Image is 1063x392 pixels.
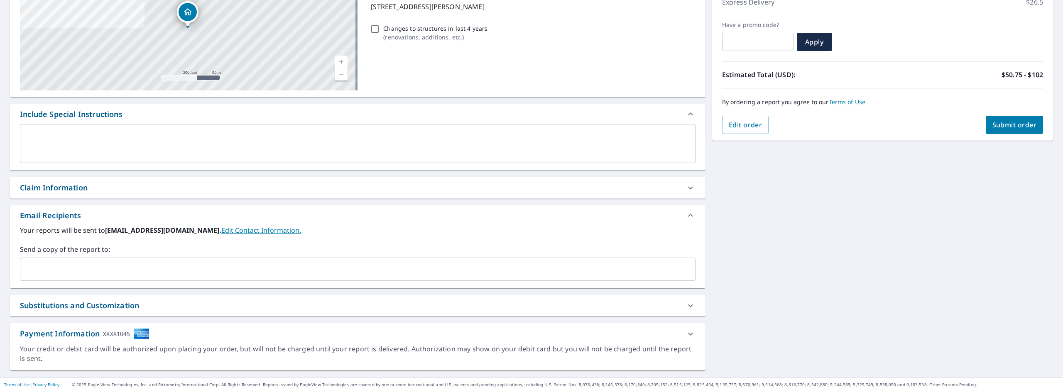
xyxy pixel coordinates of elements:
[20,300,139,311] div: Substitutions and Customization
[383,24,487,33] p: Changes to structures in last 4 years
[722,70,883,80] p: Estimated Total (USD):
[829,98,866,106] a: Terms of Use
[1002,70,1043,80] p: $50.75 - $102
[72,382,1059,388] p: © 2025 Eagle View Technologies, Inc. and Pictometry International Corp. All Rights Reserved. Repo...
[10,104,705,124] div: Include Special Instructions
[10,205,705,225] div: Email Recipients
[105,226,221,235] b: [EMAIL_ADDRESS][DOMAIN_NAME].
[20,344,696,363] div: Your credit or debit card will be authorized upon placing your order, but will not be charged unt...
[221,226,301,235] a: EditContactInfo
[722,21,794,29] label: Have a promo code?
[32,382,59,387] a: Privacy Policy
[20,328,149,339] div: Payment Information
[383,33,487,41] p: ( renovations, additions, etc. )
[992,120,1037,129] span: Submit order
[10,323,705,344] div: Payment InformationXXXX1045cardImage
[797,33,832,51] button: Apply
[20,244,696,254] label: Send a copy of the report to:
[20,225,696,235] label: Your reports will be sent to
[986,116,1043,134] button: Submit order
[729,120,762,129] span: Edit order
[134,328,149,339] img: cardImage
[10,295,705,316] div: Substitutions and Customization
[20,210,81,221] div: Email Recipients
[177,1,198,27] div: Dropped pin, building 1, Residential property, 4047 Sampson Rd Youngstown, OH 44505
[10,177,705,198] div: Claim Information
[803,37,825,46] span: Apply
[4,382,59,387] p: |
[103,328,130,339] div: XXXX1045
[722,98,1043,106] p: By ordering a report you agree to our
[335,56,348,68] a: Current Level 17, Zoom In
[722,116,769,134] button: Edit order
[20,109,122,120] div: Include Special Instructions
[371,2,692,12] p: [STREET_ADDRESS][PERSON_NAME]
[20,182,88,193] div: Claim Information
[335,68,348,80] a: Current Level 17, Zoom Out
[4,382,30,387] a: Terms of Use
